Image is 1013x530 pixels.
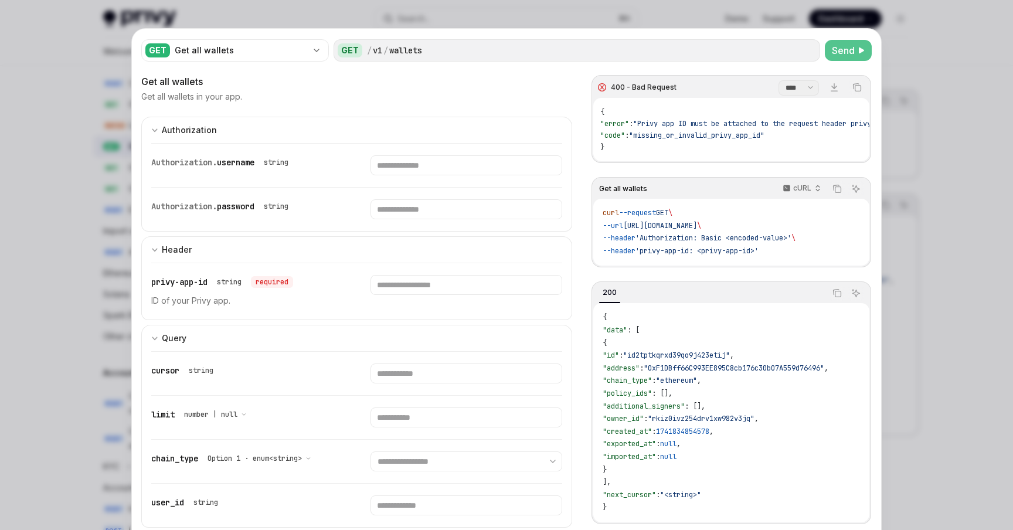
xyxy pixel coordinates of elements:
div: cursor [151,363,218,378]
span: Send [832,43,855,57]
span: : [652,376,656,385]
span: : [640,363,644,373]
span: "id" [603,351,619,360]
span: cursor [151,365,179,376]
span: --header [603,233,635,243]
div: 400 - Bad Request [611,83,677,92]
div: chain_type [151,451,316,466]
input: Enter privy-app-id [370,275,562,295]
span: "rkiz0ivz254drv1xw982v3jq" [648,414,754,423]
button: Ask AI [848,286,864,301]
div: GET [338,43,362,57]
span: \ [668,208,672,218]
span: 'privy-app-id: <privy-app-id>' [635,246,759,256]
p: cURL [793,184,811,193]
button: Expand input section [141,117,572,143]
span: --header [603,246,635,256]
button: Copy the contents from the code block [830,286,845,301]
div: required [251,276,293,288]
span: chain_type [151,453,198,464]
span: : [], [685,402,705,411]
div: limit [151,407,251,422]
span: : [656,439,660,449]
span: password [217,201,254,212]
span: "address" [603,363,640,373]
span: "data" [603,325,627,335]
span: : [652,427,656,436]
span: username [217,157,254,168]
span: "owner_id" [603,414,644,423]
div: GET [145,43,170,57]
span: user_id [151,497,184,508]
span: "code" [600,131,625,140]
span: : [], [652,389,672,398]
span: null [660,439,677,449]
button: GETGet all wallets [141,38,329,63]
select: Select chain_type [370,451,562,471]
div: privy-app-id [151,275,293,289]
span: \ [697,221,701,230]
div: Authorization.password [151,199,293,213]
span: : [656,490,660,500]
span: "0xF1DBff66C993EE895C8cb176c30b07A559d76496" [644,363,824,373]
span: } [603,465,607,474]
span: , [697,376,701,385]
span: ], [603,477,611,487]
span: : [ [627,325,640,335]
div: user_id [151,495,223,509]
div: Authorization [162,123,217,137]
p: Get all wallets in your app. [141,91,242,103]
span: "chain_type" [603,376,652,385]
span: 1741834854578 [656,427,709,436]
span: "next_cursor" [603,490,656,500]
div: 200 [599,286,620,300]
span: , [730,351,734,360]
span: { [603,312,607,322]
div: Get all wallets [175,45,307,56]
button: Ask AI [848,181,864,196]
span: : [644,414,648,423]
span: , [754,414,759,423]
span: : [629,119,633,128]
button: Copy the contents from the code block [849,80,865,95]
button: Expand input section [141,325,572,351]
button: cURL [776,179,826,199]
span: number | null [184,410,237,419]
input: Enter username [370,155,562,175]
div: / [367,45,372,56]
div: Query [162,331,186,345]
select: Select response section [779,80,819,96]
span: [URL][DOMAIN_NAME] [623,221,697,230]
span: , [824,363,828,373]
span: : [619,351,623,360]
span: { [603,338,607,348]
span: "exported_at" [603,439,656,449]
span: limit [151,409,175,420]
span: GET [656,208,668,218]
input: Enter cursor [370,363,562,383]
div: v1 [373,45,382,56]
span: "error" [600,119,629,128]
input: Enter user_id [370,495,562,515]
div: Authorization.username [151,155,293,169]
div: Response content [593,98,869,161]
span: } [603,502,607,512]
span: null [660,452,677,461]
div: Get all wallets [141,74,572,89]
span: "<string>" [660,490,701,500]
span: Get all wallets [599,184,647,193]
span: "additional_signers" [603,402,685,411]
span: Authorization. [151,201,217,212]
span: : [625,131,629,140]
span: privy-app-id [151,277,208,287]
span: Authorization. [151,157,217,168]
span: : [656,452,660,461]
span: curl [603,208,619,218]
a: Download response file [826,79,842,96]
span: "imported_at" [603,452,656,461]
span: "missing_or_invalid_privy_app_id" [629,131,764,140]
span: } [600,142,604,152]
span: --url [603,221,623,230]
button: Expand input section [141,236,572,263]
button: Option 1 · enum<string> [208,453,311,464]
